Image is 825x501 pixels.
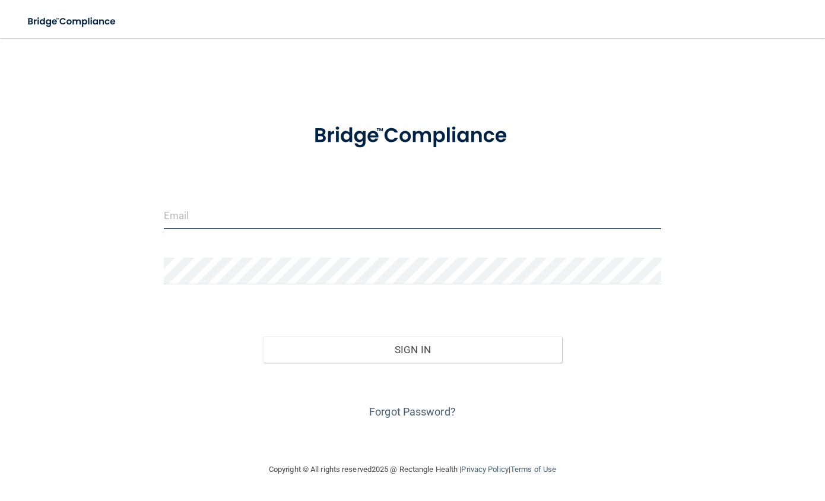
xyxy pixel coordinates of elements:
img: bridge_compliance_login_screen.278c3ca4.svg [18,9,127,34]
div: Copyright © All rights reserved 2025 @ Rectangle Health | | [196,451,629,489]
button: Sign In [263,337,561,363]
a: Terms of Use [510,465,556,474]
a: Forgot Password? [369,405,456,418]
img: bridge_compliance_login_screen.278c3ca4.svg [293,109,532,163]
a: Privacy Policy [461,465,508,474]
input: Email [164,202,661,229]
